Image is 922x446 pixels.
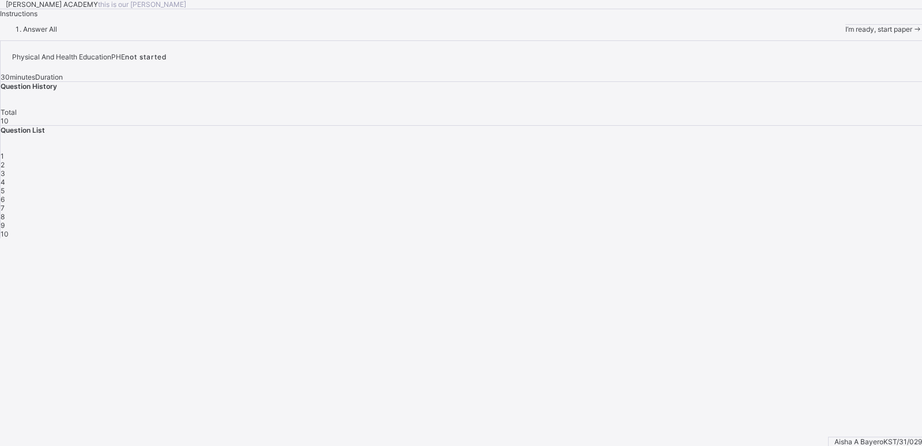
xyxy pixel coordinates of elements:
[111,53,125,61] span: PHE
[1,126,45,134] span: Question List
[1,221,5,230] span: 9
[1,160,5,169] span: 2
[23,25,57,33] span: Answer All
[883,437,922,446] span: KST/31/029
[1,169,5,178] span: 3
[35,73,63,81] span: Duration
[125,53,167,61] span: not started
[1,73,35,81] span: 30 minutes
[1,186,5,195] span: 5
[1,117,9,125] span: 10
[1,204,5,212] span: 7
[1,152,4,160] span: 1
[845,25,912,33] span: I’m ready, start paper
[12,53,111,61] span: Physical And Health Education
[1,195,5,204] span: 6
[1,230,9,238] span: 10
[1,212,5,221] span: 8
[1,178,5,186] span: 4
[1,82,57,91] span: Question History
[1,108,17,117] span: Total
[834,437,883,446] span: Aisha A Bayero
